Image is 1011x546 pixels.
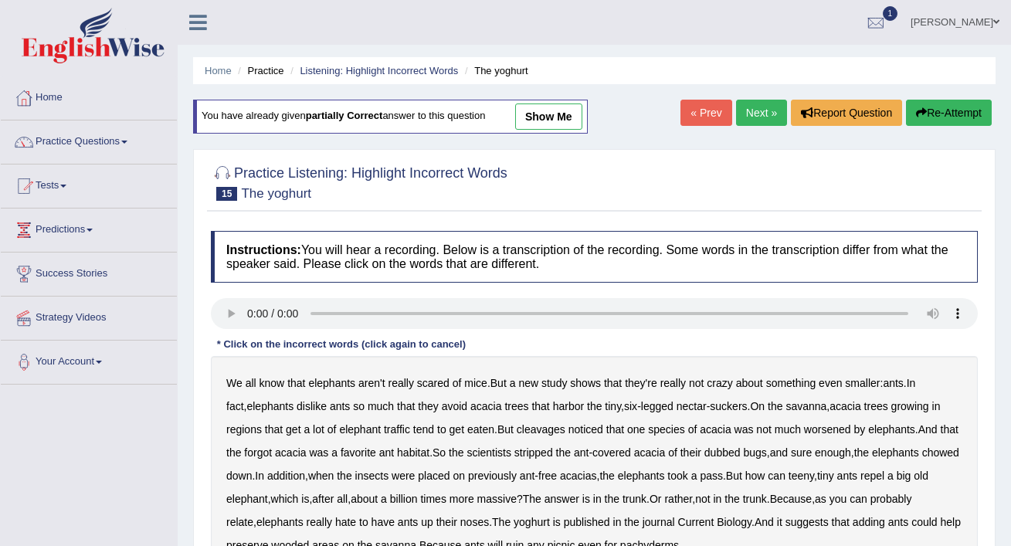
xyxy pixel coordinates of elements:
[832,516,850,528] b: that
[241,186,311,201] small: The yoghurt
[735,423,754,436] b: was
[226,516,253,528] b: relate
[660,377,686,389] b: really
[517,423,565,436] b: cleavages
[891,400,929,412] b: growing
[854,446,869,459] b: the
[845,377,880,389] b: smaller
[417,377,450,389] b: scared
[907,377,916,389] b: In
[700,423,731,436] b: acacia
[756,423,771,436] b: not
[736,377,763,389] b: about
[353,400,365,412] b: so
[467,423,494,436] b: eaten
[226,470,252,482] b: down
[695,493,710,505] b: not
[688,423,697,436] b: of
[897,470,911,482] b: big
[914,470,928,482] b: old
[297,400,327,412] b: dislike
[768,400,782,412] b: the
[497,423,514,436] b: But
[634,446,665,459] b: acacia
[312,493,334,505] b: after
[287,377,305,389] b: that
[560,470,596,482] b: acacias
[906,100,992,126] button: Re-Attempt
[677,400,707,412] b: nectar
[700,470,723,482] b: pass
[643,516,675,528] b: journal
[606,423,624,436] b: that
[817,470,834,482] b: tiny
[538,470,557,482] b: free
[450,423,464,436] b: get
[911,516,937,528] b: could
[785,400,826,412] b: savanna
[678,516,714,528] b: Current
[599,470,614,482] b: the
[341,446,376,459] b: favorite
[870,493,912,505] b: probably
[837,470,857,482] b: ants
[624,400,637,412] b: six
[466,446,511,459] b: scientists
[301,493,309,505] b: is
[510,377,516,389] b: a
[531,400,549,412] b: that
[932,400,941,412] b: in
[436,516,457,528] b: their
[271,493,299,505] b: which
[309,446,328,459] b: was
[883,377,903,389] b: ants
[922,446,959,459] b: chowed
[553,516,561,528] b: is
[710,400,747,412] b: suckers
[707,377,732,389] b: crazy
[520,470,534,482] b: ant
[1,209,177,247] a: Predictions
[791,100,902,126] button: Report Question
[449,446,463,459] b: the
[211,231,978,283] h4: You will hear a recording. Below is a transcription of the recording. Some words in the transcrip...
[624,516,639,528] b: the
[260,377,285,389] b: know
[267,470,305,482] b: addition
[397,400,415,412] b: that
[515,103,582,130] a: show me
[351,493,378,505] b: about
[255,470,264,482] b: In
[226,446,241,459] b: the
[464,377,487,389] b: mice
[667,470,687,482] b: took
[853,516,885,528] b: adding
[1,76,177,115] a: Home
[775,423,801,436] b: much
[564,516,610,528] b: published
[307,516,332,528] b: really
[680,446,701,459] b: their
[330,400,350,412] b: ants
[582,493,590,505] b: is
[860,470,884,482] b: repel
[883,6,898,21] span: 1
[1,120,177,159] a: Practice Questions
[804,423,851,436] b: worsened
[453,470,465,482] b: on
[244,446,272,459] b: forgot
[650,493,662,505] b: Or
[726,470,742,482] b: But
[226,493,268,505] b: elephant
[791,446,812,459] b: sure
[339,423,381,436] b: elephant
[724,493,739,505] b: the
[368,400,394,412] b: much
[390,493,418,505] b: billion
[226,400,244,412] b: fact
[568,423,603,436] b: noticed
[770,493,812,505] b: Because
[815,446,851,459] b: enough
[829,493,847,505] b: you
[518,377,538,389] b: new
